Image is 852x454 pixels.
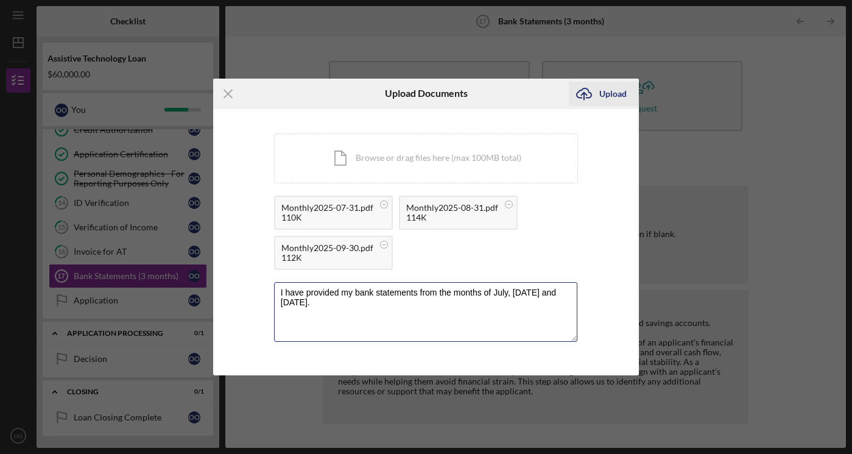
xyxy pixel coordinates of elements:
div: Monthly2025-07-31.pdf [281,203,373,213]
h6: Upload Documents [385,88,468,99]
button: Upload [569,82,639,106]
textarea: I have provided my bank statements from the months of July, [DATE] and [DATE]. [274,282,578,342]
div: Monthly2025-08-31.pdf [406,203,498,213]
div: 112K [281,253,373,263]
div: Upload [599,82,627,106]
div: Monthly2025-09-30.pdf [281,243,373,253]
div: 114K [406,213,498,222]
div: 110K [281,213,373,222]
